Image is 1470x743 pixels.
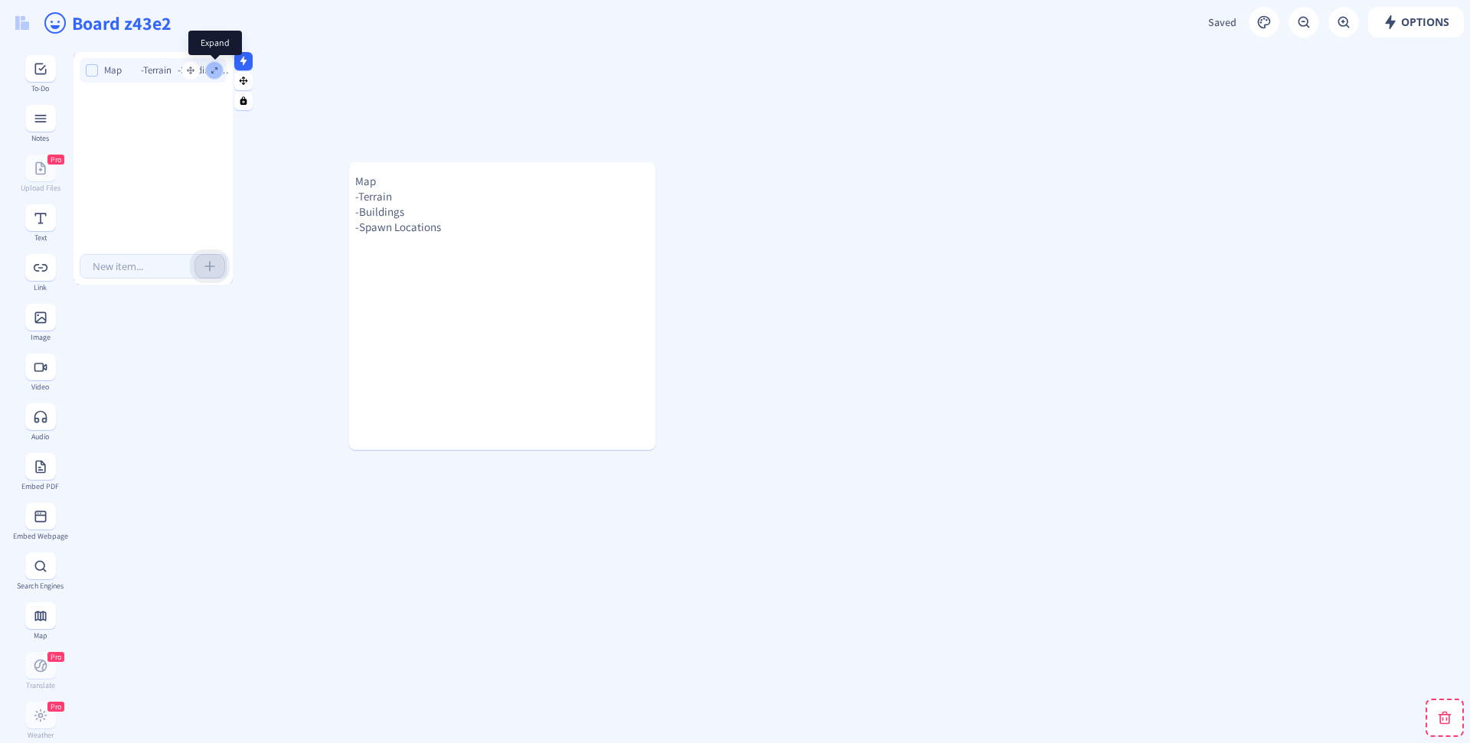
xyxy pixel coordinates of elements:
span: Pro [51,155,61,165]
span: Expand [201,37,230,49]
button: Options [1368,7,1464,37]
div: Embed Webpage [12,532,68,540]
div: Audio [12,432,68,441]
p: Map -Terrain -Buildings -Spawn Locations [355,174,649,250]
div: Link [12,283,68,292]
div: Search Engines [12,582,68,590]
div: Text [12,233,68,242]
div: Video [12,383,68,391]
div: Map [12,631,68,640]
ion-icon: happy outline [43,11,67,35]
input: Item name... [103,62,231,79]
span: Options [1383,16,1449,28]
img: logo.svg [15,16,29,30]
div: To-Do [12,84,68,93]
span: Saved [1208,15,1236,29]
div: Embed PDF [12,482,68,490]
span: Pro [51,652,61,662]
input: New item... [80,254,227,279]
div: Notes [12,134,68,142]
div: Image [12,333,68,341]
span: Pro [51,702,61,712]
